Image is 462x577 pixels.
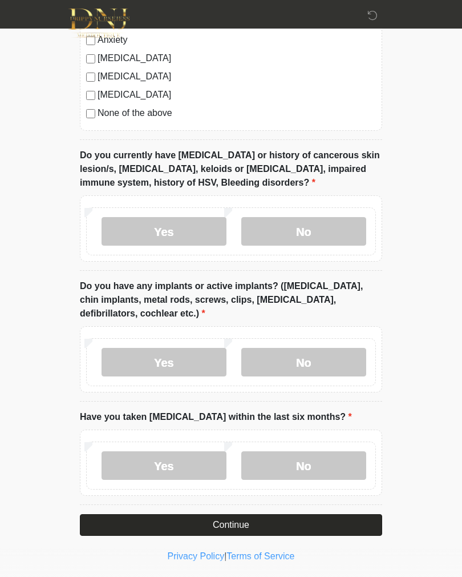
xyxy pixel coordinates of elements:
label: No [241,348,366,376]
a: Terms of Service [226,551,294,561]
label: Have you taken [MEDICAL_DATA] within the last six months? [80,410,352,424]
input: [MEDICAL_DATA] [86,73,95,82]
label: No [241,217,366,246]
label: [MEDICAL_DATA] [98,70,376,83]
label: [MEDICAL_DATA] [98,51,376,65]
input: [MEDICAL_DATA] [86,91,95,100]
img: DNJ Med Boutique Logo [68,9,129,38]
a: Privacy Policy [168,551,225,561]
label: No [241,451,366,480]
label: Yes [102,217,226,246]
label: None of the above [98,106,376,120]
button: Continue [80,514,382,536]
input: [MEDICAL_DATA] [86,54,95,63]
a: | [224,551,226,561]
label: Yes [102,348,226,376]
label: [MEDICAL_DATA] [98,88,376,102]
input: None of the above [86,109,95,118]
label: Do you currently have [MEDICAL_DATA] or history of cancerous skin lesion/s, [MEDICAL_DATA], keloi... [80,149,382,190]
label: Yes [102,451,226,480]
label: Do you have any implants or active implants? ([MEDICAL_DATA], chin implants, metal rods, screws, ... [80,279,382,320]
